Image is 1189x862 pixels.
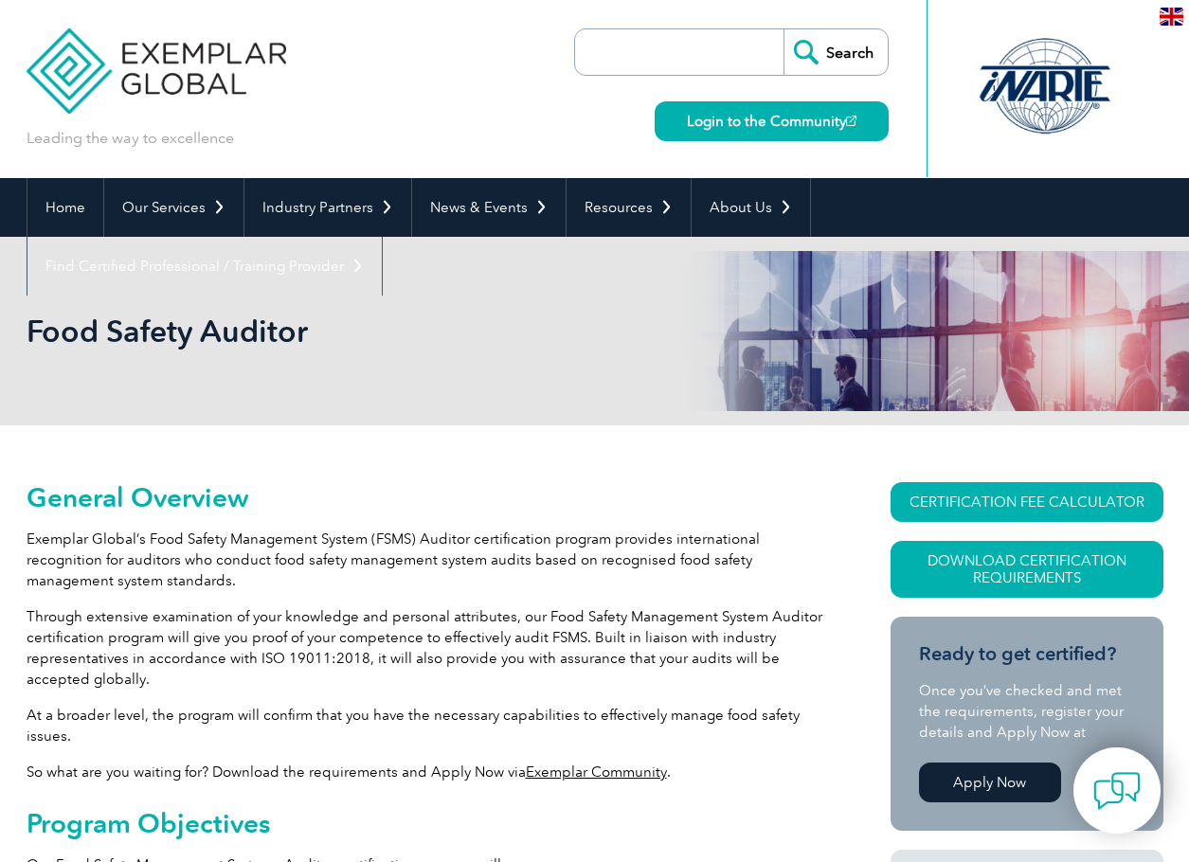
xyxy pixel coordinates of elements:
a: About Us [692,178,810,237]
h1: Food Safety Auditor [27,313,754,350]
h3: Ready to get certified? [919,642,1135,666]
a: Resources [567,178,691,237]
img: contact-chat.png [1093,767,1141,815]
p: Exemplar Global’s Food Safety Management System (FSMS) Auditor certification program provides int... [27,529,822,591]
a: Industry Partners [244,178,411,237]
p: So what are you waiting for? Download the requirements and Apply Now via . [27,762,822,782]
h2: Program Objectives [27,808,822,838]
a: Download Certification Requirements [891,541,1163,598]
img: open_square.png [846,116,856,126]
a: Login to the Community [655,101,889,141]
p: At a broader level, the program will confirm that you have the necessary capabilities to effectiv... [27,705,822,746]
img: en [1160,8,1183,26]
input: Search [784,29,888,75]
a: CERTIFICATION FEE CALCULATOR [891,482,1163,522]
p: Through extensive examination of your knowledge and personal attributes, our Food Safety Manageme... [27,606,822,690]
a: Find Certified Professional / Training Provider [27,237,382,296]
h2: General Overview [27,482,822,512]
p: Leading the way to excellence [27,128,234,149]
p: Once you’ve checked and met the requirements, register your details and Apply Now at [919,680,1135,743]
a: Our Services [104,178,243,237]
a: Exemplar Community [526,763,667,781]
a: News & Events [412,178,566,237]
a: Apply Now [919,763,1061,802]
a: Home [27,178,103,237]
